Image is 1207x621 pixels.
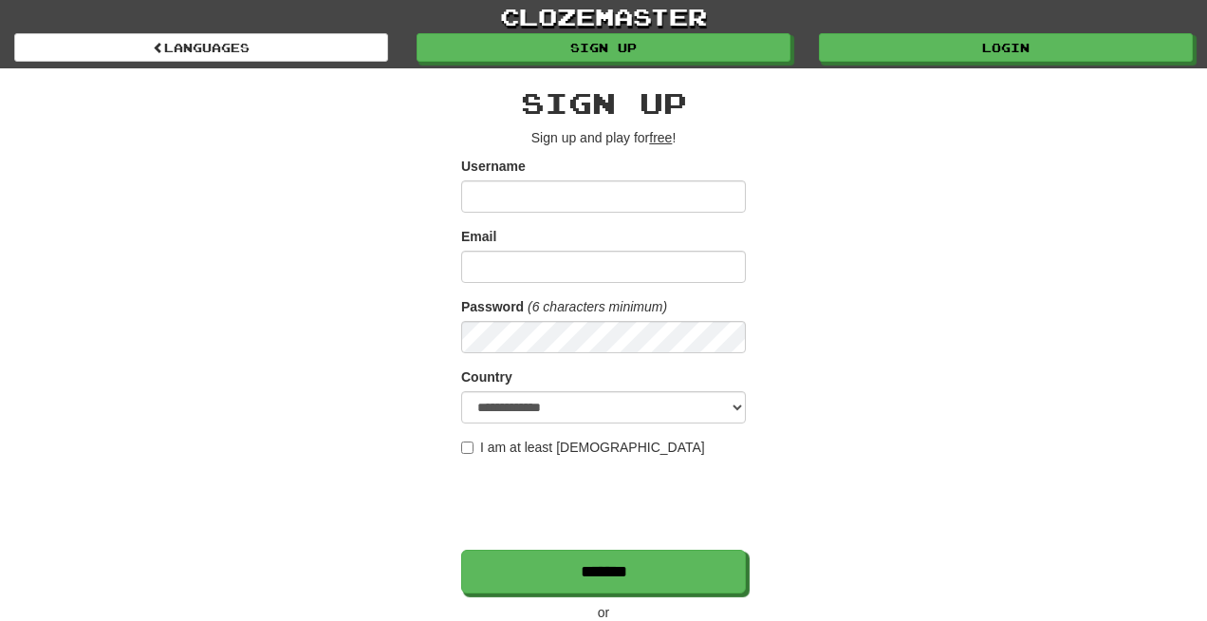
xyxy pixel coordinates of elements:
[14,33,388,62] a: Languages
[461,128,746,147] p: Sign up and play for !
[461,466,750,540] iframe: reCAPTCHA
[528,299,667,314] em: (6 characters minimum)
[417,33,790,62] a: Sign up
[461,297,524,316] label: Password
[461,157,526,176] label: Username
[461,87,746,119] h2: Sign up
[461,367,512,386] label: Country
[461,227,496,246] label: Email
[461,438,705,457] label: I am at least [DEMOGRAPHIC_DATA]
[461,442,474,454] input: I am at least [DEMOGRAPHIC_DATA]
[819,33,1193,62] a: Login
[649,130,672,145] u: free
